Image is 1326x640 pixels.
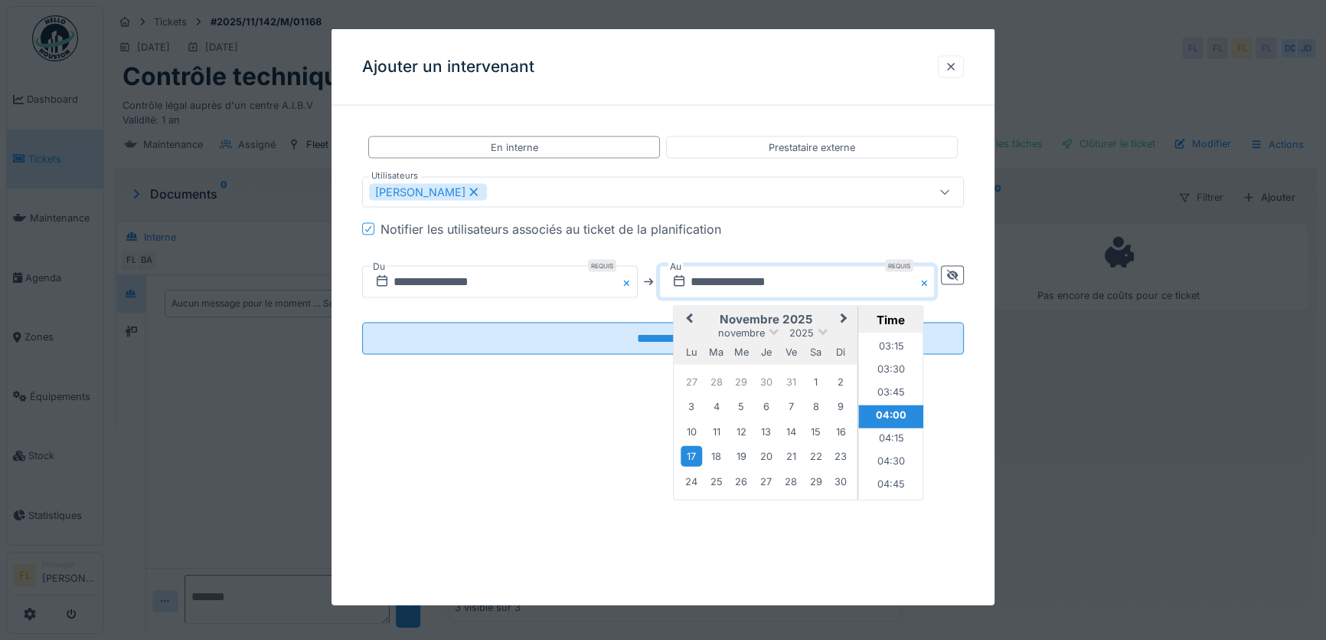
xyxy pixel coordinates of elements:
label: Utilisateurs [368,169,421,182]
button: Close [918,266,935,298]
div: mercredi [731,342,752,363]
div: [PERSON_NAME] [369,184,487,201]
div: Choose samedi 22 novembre 2025 [805,446,826,467]
div: dimanche [830,342,851,363]
div: Choose jeudi 27 novembre 2025 [756,471,776,491]
div: Choose dimanche 30 novembre 2025 [830,471,851,491]
div: En interne [491,140,538,155]
div: Choose lundi 10 novembre 2025 [681,421,702,441]
div: Choose mercredi 29 octobre 2025 [731,371,752,392]
div: Requis [588,260,616,272]
div: Choose vendredi 31 octobre 2025 [780,371,801,392]
div: Choose mardi 28 octobre 2025 [706,371,727,392]
button: Next Month [834,308,858,333]
div: Choose dimanche 23 novembre 2025 [830,446,851,467]
ul: Time [859,333,924,500]
span: novembre [718,327,765,339]
div: Choose mercredi 12 novembre 2025 [731,421,752,441]
label: Au [668,258,683,275]
div: Choose dimanche 2 novembre 2025 [830,371,851,392]
div: Choose mardi 11 novembre 2025 [706,421,727,441]
div: Choose samedi 8 novembre 2025 [805,396,826,417]
span: 2025 [789,327,814,339]
div: Prestataire externe [769,140,855,155]
div: Notifier les utilisateurs associés au ticket de la planification [380,220,721,238]
div: Choose mercredi 26 novembre 2025 [731,471,752,491]
div: Choose dimanche 16 novembre 2025 [830,421,851,441]
div: Choose lundi 3 novembre 2025 [681,396,702,417]
div: Time [863,313,919,327]
div: Choose lundi 17 novembre 2025 [681,446,702,467]
div: Choose vendredi 14 novembre 2025 [780,421,801,441]
div: Choose jeudi 20 novembre 2025 [756,446,776,467]
button: Close [621,266,638,298]
div: Requis [885,260,913,272]
div: Choose lundi 27 octobre 2025 [681,371,702,392]
div: Choose lundi 24 novembre 2025 [681,471,702,491]
li: 03:45 [859,382,924,405]
div: mardi [706,342,727,363]
li: 04:30 [859,451,924,474]
div: lundi [681,342,702,363]
div: Choose mardi 4 novembre 2025 [706,396,727,417]
div: Choose samedi 15 novembre 2025 [805,421,826,441]
div: Choose vendredi 21 novembre 2025 [780,446,801,467]
label: Du [371,258,387,275]
div: Choose vendredi 28 novembre 2025 [780,471,801,491]
div: Choose samedi 29 novembre 2025 [805,471,826,491]
button: Previous Month [676,308,701,333]
div: Choose jeudi 6 novembre 2025 [756,396,776,417]
li: 04:00 [859,405,924,428]
div: Choose mercredi 5 novembre 2025 [731,396,752,417]
div: Choose dimanche 9 novembre 2025 [830,396,851,417]
div: Choose mardi 18 novembre 2025 [706,446,727,467]
h2: novembre 2025 [674,313,858,327]
div: samedi [805,342,826,363]
div: Choose mercredi 19 novembre 2025 [731,446,752,467]
li: 03:15 [859,336,924,359]
li: 05:00 [859,497,924,520]
div: Choose jeudi 13 novembre 2025 [756,421,776,441]
li: 03:30 [859,359,924,382]
li: 04:15 [859,428,924,451]
div: Choose jeudi 30 octobre 2025 [756,371,776,392]
div: Choose vendredi 7 novembre 2025 [780,396,801,417]
li: 04:45 [859,474,924,497]
div: Choose samedi 1 novembre 2025 [805,371,826,392]
div: Choose mardi 25 novembre 2025 [706,471,727,491]
div: jeudi [756,342,776,363]
div: vendredi [780,342,801,363]
h3: Ajouter un intervenant [362,57,534,77]
div: Month novembre, 2025 [679,369,853,494]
